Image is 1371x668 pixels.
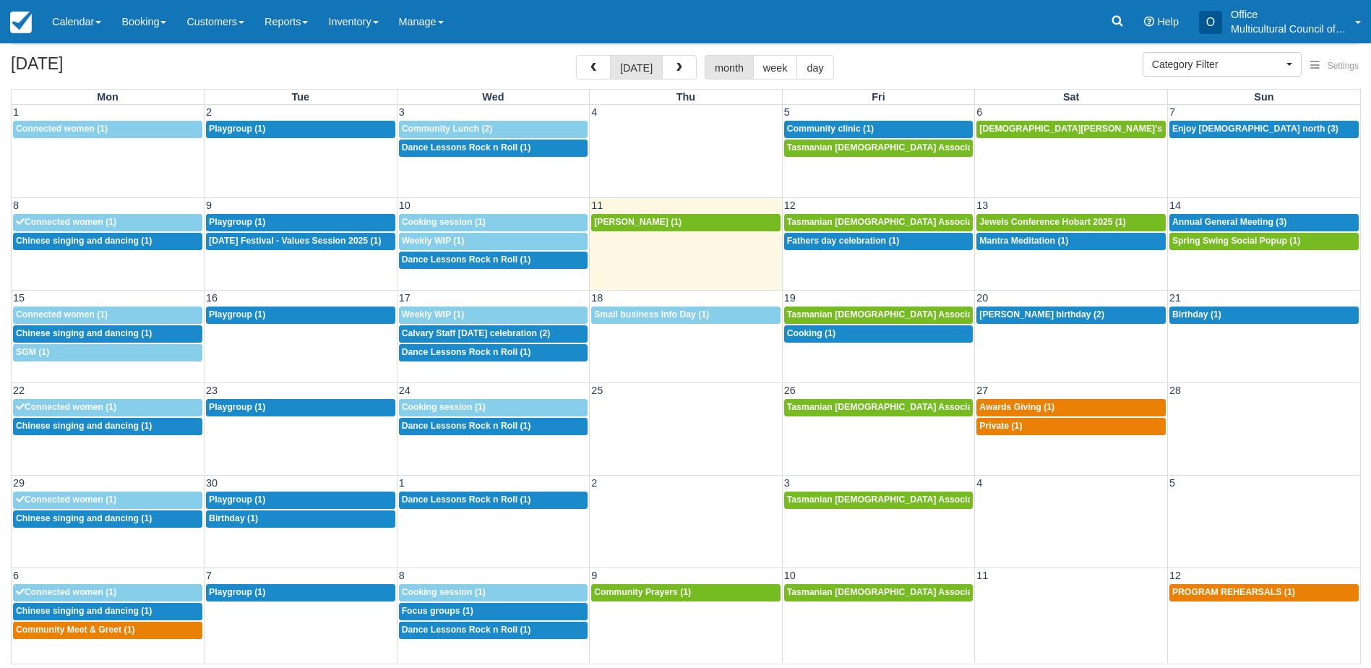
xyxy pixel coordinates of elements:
[975,106,984,118] span: 6
[13,325,202,343] a: Chinese singing and dancing (1)
[979,309,1104,320] span: [PERSON_NAME] birthday (2)
[1169,233,1359,250] a: Spring Swing Social Popup (1)
[1168,477,1177,489] span: 5
[787,142,1073,153] span: Tasmanian [DEMOGRAPHIC_DATA] Association -Weekly Praying (1)
[976,121,1166,138] a: [DEMOGRAPHIC_DATA][PERSON_NAME]’s birthday (1)
[13,622,202,639] a: Community Meet & Greet (1)
[397,106,406,118] span: 3
[209,217,265,227] span: Playgroup (1)
[16,347,49,357] span: SGM (1)
[783,292,797,304] span: 19
[397,570,406,581] span: 8
[1172,236,1300,246] span: Spring Swing Social Popup (1)
[402,347,531,357] span: Dance Lessons Rock n Roll (1)
[1169,121,1359,138] a: Enjoy [DEMOGRAPHIC_DATA] north (3)
[205,477,219,489] span: 30
[1168,385,1182,396] span: 28
[16,513,152,523] span: Chinese singing and dancing (1)
[787,402,1073,412] span: Tasmanian [DEMOGRAPHIC_DATA] Association -Weekly Praying (1)
[399,418,588,435] a: Dance Lessons Rock n Roll (1)
[399,252,588,269] a: Dance Lessons Rock n Roll (1)
[13,214,202,231] a: Connected women (1)
[1328,61,1359,71] span: Settings
[753,55,798,80] button: week
[1172,309,1221,320] span: Birthday (1)
[16,124,108,134] span: Connected women (1)
[399,325,588,343] a: Calvary Staff [DATE] celebration (2)
[402,236,465,246] span: Weekly WIP (1)
[16,421,152,431] span: Chinese singing and dancing (1)
[590,385,604,396] span: 25
[705,55,754,80] button: month
[16,625,135,635] span: Community Meet & Greet (1)
[783,385,797,396] span: 26
[1231,7,1346,22] p: Office
[787,124,874,134] span: Community clinic (1)
[796,55,833,80] button: day
[1199,11,1222,34] div: O
[975,200,989,211] span: 13
[1169,307,1359,324] a: Birthday (1)
[13,233,202,250] a: Chinese singing and dancing (1)
[16,217,116,227] span: Connected women (1)
[1169,214,1359,231] a: Annual General Meeting (3)
[1169,584,1359,601] a: PROGRAM REHEARSALS (1)
[591,214,781,231] a: [PERSON_NAME] (1)
[590,477,598,489] span: 2
[13,603,202,620] a: Chinese singing and dancing (1)
[16,328,152,338] span: Chinese singing and dancing (1)
[594,217,682,227] span: [PERSON_NAME] (1)
[206,510,395,528] a: Birthday (1)
[399,140,588,157] a: Dance Lessons Rock n Roll (1)
[292,91,310,103] span: Tue
[16,236,152,246] span: Chinese singing and dancing (1)
[979,402,1054,412] span: Awards Giving (1)
[12,292,26,304] span: 15
[975,292,989,304] span: 20
[205,106,213,118] span: 2
[205,570,213,581] span: 7
[12,200,20,211] span: 8
[399,399,588,416] a: Cooking session (1)
[399,584,588,601] a: Cooking session (1)
[784,121,974,138] a: Community clinic (1)
[205,292,219,304] span: 16
[209,494,265,505] span: Playgroup (1)
[784,325,974,343] a: Cooking (1)
[784,140,974,157] a: Tasmanian [DEMOGRAPHIC_DATA] Association -Weekly Praying (1)
[783,200,797,211] span: 12
[399,214,588,231] a: Cooking session (1)
[594,587,691,597] span: Community Prayers (1)
[13,399,202,416] a: Connected women (1)
[13,307,202,324] a: Connected women (1)
[397,477,406,489] span: 1
[1168,200,1182,211] span: 14
[1168,570,1182,581] span: 12
[206,121,395,138] a: Playgroup (1)
[16,606,152,616] span: Chinese singing and dancing (1)
[402,142,531,153] span: Dance Lessons Rock n Roll (1)
[976,214,1166,231] a: Jewels Conference Hobart 2025 (1)
[12,106,20,118] span: 1
[975,385,989,396] span: 27
[979,421,1022,431] span: Private (1)
[787,236,900,246] span: Fathers day celebration (1)
[979,217,1126,227] span: Jewels Conference Hobart 2025 (1)
[402,124,493,134] span: Community Lunch (2)
[13,344,202,361] a: SGM (1)
[209,236,381,246] span: [DATE] Festival - Values Session 2025 (1)
[209,402,265,412] span: Playgroup (1)
[13,492,202,509] a: Connected women (1)
[1172,587,1295,597] span: PROGRAM REHEARSALS (1)
[1168,106,1177,118] span: 7
[784,584,974,601] a: Tasmanian [DEMOGRAPHIC_DATA] Association -Weekly Praying (1)
[206,584,395,601] a: Playgroup (1)
[10,12,32,33] img: checkfront-main-nav-mini-logo.png
[402,494,531,505] span: Dance Lessons Rock n Roll (1)
[784,214,974,231] a: Tasmanian [DEMOGRAPHIC_DATA] Association -Weekly Praying (1)
[976,399,1166,416] a: Awards Giving (1)
[1063,91,1079,103] span: Sat
[783,570,797,581] span: 10
[784,307,974,324] a: Tasmanian [DEMOGRAPHIC_DATA] Association -Weekly Praying (1)
[787,494,1073,505] span: Tasmanian [DEMOGRAPHIC_DATA] Association -Weekly Praying (1)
